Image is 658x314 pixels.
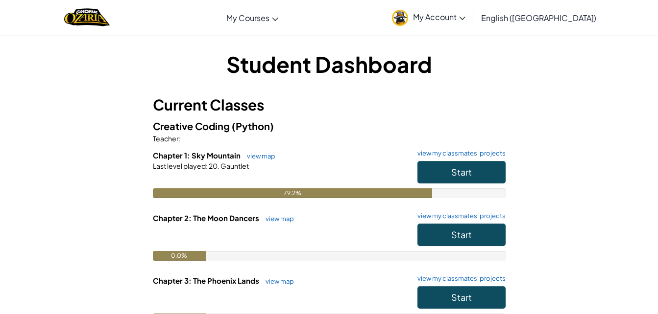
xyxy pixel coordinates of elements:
[387,2,470,33] a: My Account
[153,213,261,223] span: Chapter 2: The Moon Dancers
[153,94,506,116] h3: Current Classes
[413,150,506,157] a: view my classmates' projects
[64,7,110,27] img: Home
[153,134,179,143] span: Teacher
[451,166,472,178] span: Start
[153,161,206,170] span: Last level played
[481,13,596,23] span: English ([GEOGRAPHIC_DATA])
[153,151,242,160] span: Chapter 1: Sky Mountain
[232,120,274,132] span: (Python)
[226,13,269,23] span: My Courses
[413,12,465,22] span: My Account
[413,213,506,219] a: view my classmates' projects
[417,161,506,183] button: Start
[413,275,506,282] a: view my classmates' projects
[64,7,110,27] a: Ozaria by CodeCombat logo
[261,215,294,223] a: view map
[153,276,261,285] span: Chapter 3: The Phoenix Lands
[451,292,472,303] span: Start
[417,224,506,246] button: Start
[417,286,506,309] button: Start
[206,161,208,170] span: :
[451,229,472,240] span: Start
[242,152,275,160] a: view map
[219,161,249,170] span: Gauntlet
[221,4,283,31] a: My Courses
[153,188,432,198] div: 79.2%
[208,161,219,170] span: 20.
[153,49,506,79] h1: Student Dashboard
[153,251,206,261] div: 0.0%
[153,120,232,132] span: Creative Coding
[392,10,408,26] img: avatar
[179,134,181,143] span: :
[261,277,294,285] a: view map
[476,4,601,31] a: English ([GEOGRAPHIC_DATA])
